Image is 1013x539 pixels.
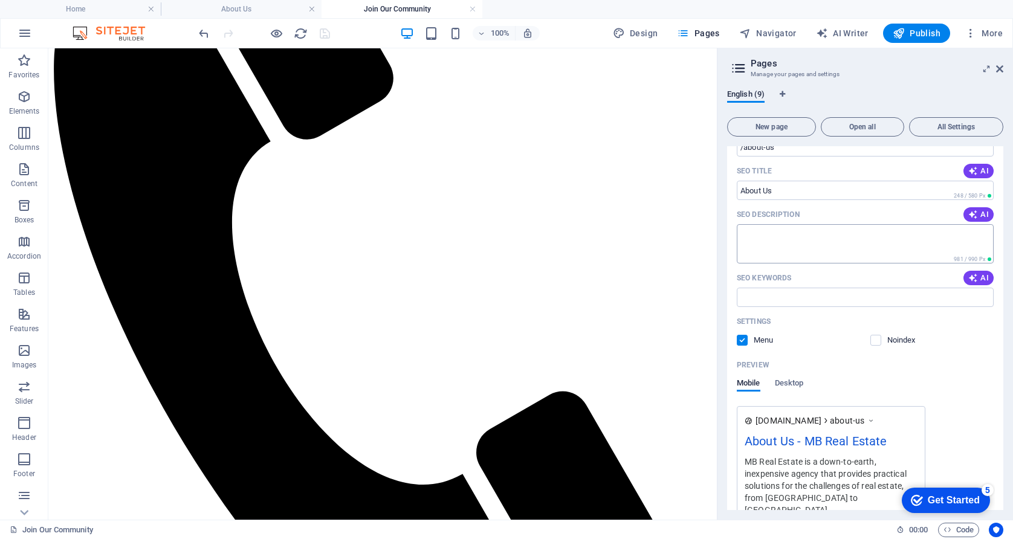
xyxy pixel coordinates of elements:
button: undo [196,26,211,40]
div: Get Started [36,13,88,24]
span: All Settings [914,123,998,131]
p: Instruct search engines to exclude this page from search results. [887,335,927,346]
span: Pages [677,27,719,39]
p: Columns [9,143,39,152]
button: AI [963,164,994,178]
span: Design [613,27,658,39]
div: Get Started 5 items remaining, 0% complete [10,6,98,31]
h6: Session time [896,523,928,537]
button: AI Writer [811,24,873,43]
p: SEO Title [737,166,772,176]
button: Navigator [734,24,801,43]
p: SEO Description [737,210,800,219]
div: About Us - MB Real Estate [745,432,918,456]
div: Language Tabs [727,89,1003,112]
p: SEO Keywords [737,273,791,283]
span: AI [968,166,989,176]
button: Publish [883,24,950,43]
span: 981 / 990 Px [954,256,985,262]
span: Mobile [737,376,760,393]
button: 100% [473,26,516,40]
span: AI [968,210,989,219]
span: 248 / 580 Px [954,193,985,199]
textarea: The text in search results and social media [737,224,994,263]
h6: 100% [491,26,510,40]
p: Preview of your page in search results [737,360,769,370]
span: Code [943,523,974,537]
span: Navigator [739,27,797,39]
h4: Join Our Community [322,2,482,16]
i: On resize automatically adjust zoom level to fit chosen device. [522,28,533,39]
label: The text in search results and social media [737,210,800,219]
i: Reload page [294,27,308,40]
span: English (9) [727,87,765,104]
a: Click to cancel selection. Double-click to open Pages [10,523,93,537]
div: Preview [737,378,803,401]
span: 00 00 [909,523,928,537]
span: : [918,525,919,534]
button: reload [293,26,308,40]
button: AI [963,271,994,285]
p: Footer [13,469,35,479]
i: Undo: Change pages (Ctrl+Z) [197,27,211,40]
span: AI [968,273,989,283]
p: Images [12,360,37,370]
span: about-us [830,415,864,427]
button: More [960,24,1008,43]
span: [DOMAIN_NAME] [756,415,821,427]
button: All Settings [909,117,1003,137]
p: Features [10,324,39,334]
p: Menu [754,335,793,346]
div: MB Real Estate is a down-to-earth, inexpensive agency that provides practical solutions for the c... [745,455,918,516]
h2: Pages [751,58,1003,69]
button: Usercentrics [989,523,1003,537]
span: Open all [826,123,899,131]
button: Design [608,24,663,43]
img: Editor Logo [70,26,160,40]
div: Design (Ctrl+Alt+Y) [608,24,663,43]
span: New page [733,123,811,131]
button: Code [938,523,979,537]
p: Slider [15,396,34,406]
button: Click here to leave preview mode and continue editing [269,26,283,40]
p: Favorites [8,70,39,80]
span: Calculated pixel length in search results [951,255,994,263]
p: Tables [13,288,35,297]
p: Settings [737,317,771,326]
input: Last part of the URL for this page [737,137,994,157]
button: AI [963,207,994,222]
p: Header [12,433,36,442]
span: Desktop [775,376,804,393]
h4: About Us [161,2,322,16]
p: Content [11,179,37,189]
p: Boxes [15,215,34,225]
span: Publish [893,27,940,39]
button: New page [727,117,816,137]
h3: Manage your pages and settings [751,69,979,80]
span: More [965,27,1003,39]
label: The page title in search results and browser tabs [737,166,772,176]
p: Accordion [7,251,41,261]
input: The page title in search results and browser tabs [737,181,994,200]
span: AI Writer [816,27,869,39]
button: Pages [672,24,724,43]
div: 5 [89,2,102,15]
span: Calculated pixel length in search results [951,192,994,200]
p: Elements [9,106,40,116]
button: Open all [821,117,904,137]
